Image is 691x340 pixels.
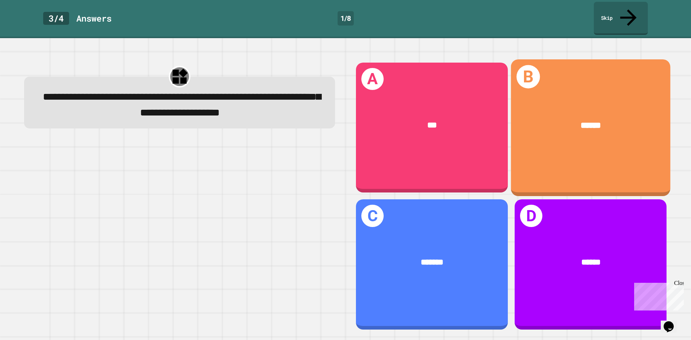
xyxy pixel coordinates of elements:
[361,205,384,227] h1: C
[361,68,384,90] h1: A
[661,311,684,333] iframe: chat widget
[43,12,69,25] div: 3 / 4
[76,12,112,25] div: Answer s
[594,2,648,35] a: Skip
[520,205,542,227] h1: D
[338,11,354,26] div: 1 / 8
[631,280,684,310] iframe: chat widget
[3,3,50,46] div: Chat with us now!Close
[517,65,540,88] h1: B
